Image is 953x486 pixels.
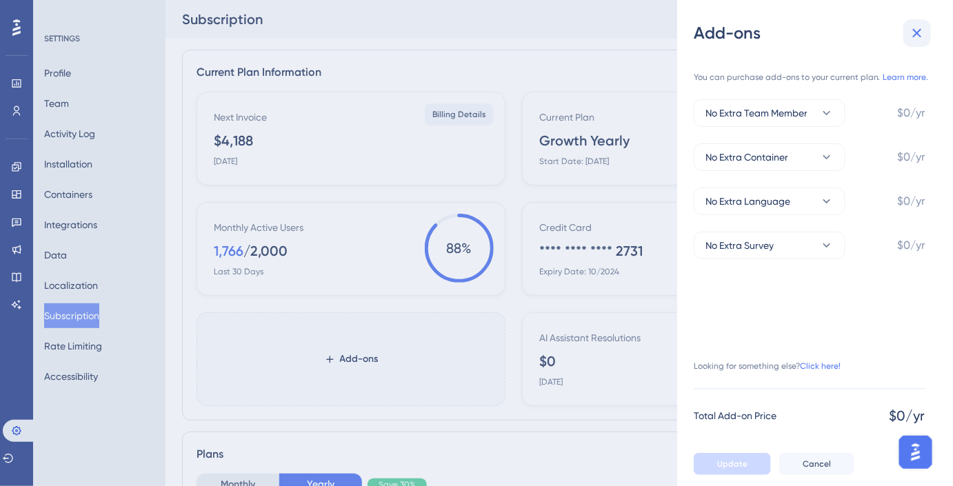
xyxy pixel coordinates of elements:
span: Update [717,458,748,469]
span: Total Add-on Price [694,407,776,424]
span: $0/yr [898,193,925,210]
span: $0/yr [898,105,925,121]
span: You can purchase add-ons to your current plan. [694,72,881,83]
button: Update [694,453,771,475]
span: No Extra Team Member [705,105,807,121]
span: Looking for something else? [694,361,800,372]
span: $0/yr [898,237,925,254]
span: $0/yr [890,406,925,425]
span: Cancel [803,458,831,469]
button: No Extra Language [694,188,845,215]
a: Learn more. [883,72,929,83]
a: Click here! [800,361,841,372]
button: Cancel [779,453,854,475]
iframe: UserGuiding AI Assistant Launcher [895,432,936,473]
div: Add-ons [694,22,936,44]
button: No Extra Survey [694,232,845,259]
span: No Extra Language [705,193,790,210]
span: $0/yr [898,149,925,165]
span: No Extra Container [705,149,788,165]
button: No Extra Container [694,143,845,171]
button: No Extra Team Member [694,99,845,127]
span: No Extra Survey [705,237,774,254]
